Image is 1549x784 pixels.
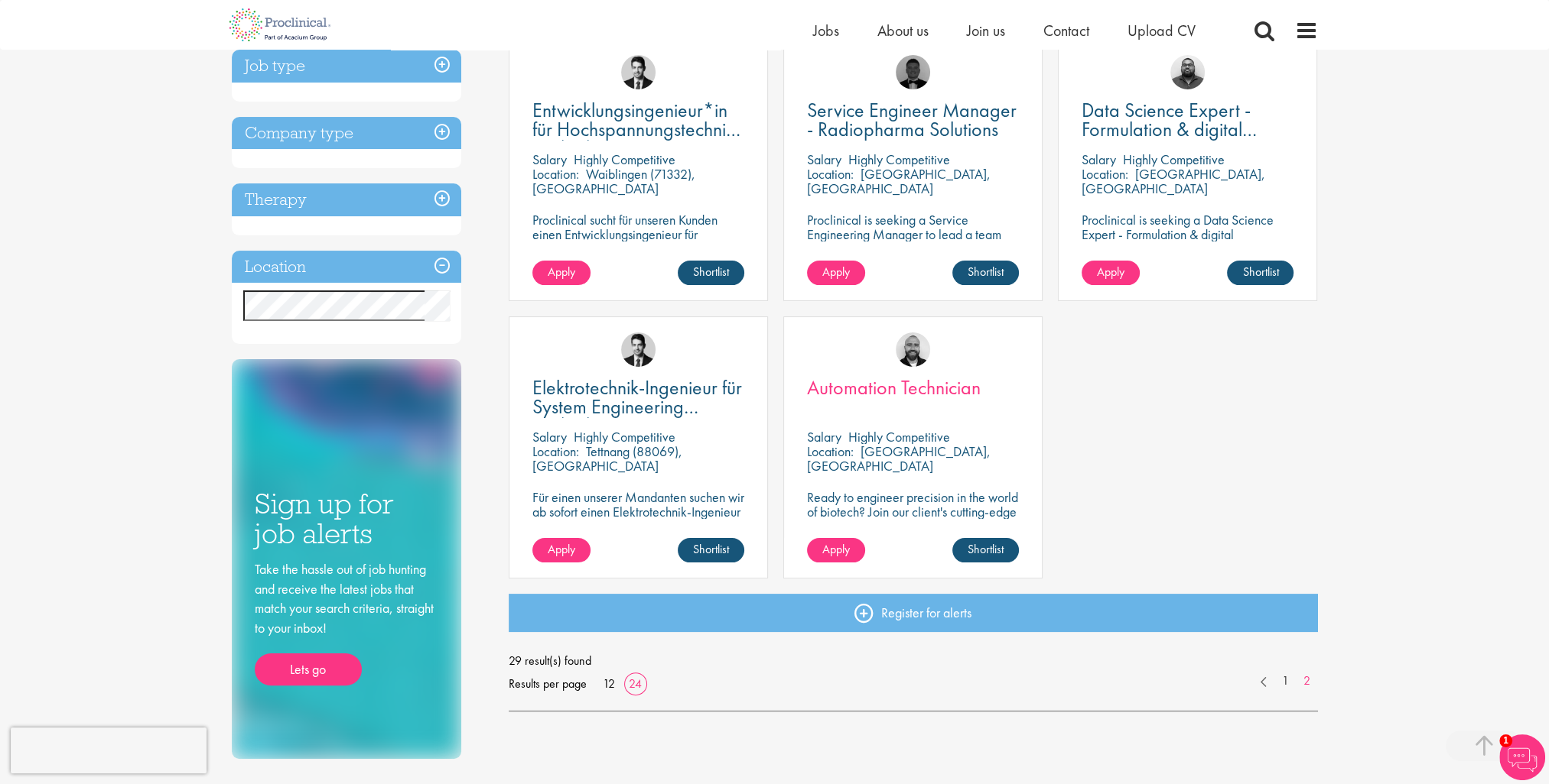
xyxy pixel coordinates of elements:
a: Shortlist [1227,261,1294,285]
a: Service Engineer Manager - Radiopharma Solutions [807,101,1019,139]
a: Shortlist [678,538,744,562]
p: Highly Competitive [848,151,950,168]
span: Entwicklungsingenieur*in für Hochspannungstechnik (m/w/d) [532,97,740,161]
a: 1 [1274,672,1297,690]
iframe: reCAPTCHA [11,727,207,773]
a: Entwicklungsingenieur*in für Hochspannungstechnik (m/w/d) [532,101,744,139]
p: [GEOGRAPHIC_DATA], [GEOGRAPHIC_DATA] [807,442,991,475]
p: [GEOGRAPHIC_DATA], [GEOGRAPHIC_DATA] [807,165,991,197]
h3: Company type [232,117,461,150]
a: Contact [1043,21,1089,40]
span: Service Engineer Manager - Radiopharma Solutions [807,97,1017,142]
span: 1 [1499,734,1512,747]
h3: Therapy [232,183,461,216]
a: 24 [623,675,647,692]
span: Salary [807,151,841,168]
p: Proclinical sucht für unseren Kunden einen Entwicklungsingenieur für Hochspannungstechnik (m/w/d). [532,212,744,256]
span: Salary [532,151,567,168]
a: Data Science Expert - Formulation & digital transformation [1082,101,1294,139]
img: Ashley Bennett [1170,55,1205,89]
span: Location: [532,165,579,183]
a: Shortlist [678,261,744,285]
p: Highly Competitive [574,151,675,168]
a: Apply [532,261,591,285]
a: Elektrotechnik-Ingenieur für System Engineering (m/w/d) [532,378,744,416]
p: Proclinical is seeking a Service Engineering Manager to lead a team responsible for the installat... [807,212,1019,300]
p: Proclinical is seeking a Data Science Expert - Formulation & digital transformation to support di... [1082,212,1294,285]
p: Highly Competitive [574,428,675,445]
img: Jordan Kiely [896,332,930,367]
span: Salary [1082,151,1116,168]
span: Salary [807,428,841,445]
a: Upload CV [1128,21,1196,40]
h3: Job type [232,50,461,83]
span: 29 result(s) found [509,650,1318,672]
span: Salary [532,428,567,445]
a: Join us [967,21,1005,40]
p: Ready to engineer precision in the world of biotech? Join our client's cutting-edge team and play... [807,490,1019,562]
span: Results per page [509,672,587,695]
a: 2 [1296,672,1318,690]
a: Register for alerts [509,594,1318,632]
span: Automation Technician [807,374,981,400]
div: Take the hassle out of job hunting and receive the latest jobs that match your search criteria, s... [255,559,438,685]
a: Apply [807,261,865,285]
span: Location: [807,442,854,460]
img: Thomas Wenig [621,55,656,89]
a: 12 [597,675,620,692]
span: Elektrotechnik-Ingenieur für System Engineering (m/w/d) [532,374,742,439]
span: Location: [807,165,854,183]
a: Lets go [255,653,362,685]
h3: Sign up for job alerts [255,489,438,548]
p: Für einen unserer Mandanten suchen wir ab sofort einen Elektrotechnik-Ingenieur für System Engine... [532,490,744,548]
a: Shortlist [952,261,1019,285]
span: Apply [1097,264,1124,280]
p: Highly Competitive [1123,151,1225,168]
span: Apply [548,264,575,280]
a: Apply [807,538,865,562]
a: Apply [1082,261,1140,285]
h3: Location [232,251,461,283]
a: Automation Technician [807,378,1019,397]
span: Location: [532,442,579,460]
a: About us [877,21,929,40]
p: [GEOGRAPHIC_DATA], [GEOGRAPHIC_DATA] [1082,165,1265,197]
img: Thomas Wenig [621,332,656,367]
img: Tom Stables [896,55,930,89]
p: Highly Competitive [848,428,950,445]
p: Waiblingen (71332), [GEOGRAPHIC_DATA] [532,165,695,197]
span: Apply [822,541,850,557]
span: Data Science Expert - Formulation & digital transformation [1082,97,1257,161]
img: Chatbot [1499,734,1545,780]
span: Location: [1082,165,1128,183]
span: Apply [822,264,850,280]
span: Apply [548,541,575,557]
p: Tettnang (88069), [GEOGRAPHIC_DATA] [532,442,682,475]
a: Apply [532,538,591,562]
a: Shortlist [952,538,1019,562]
a: Jobs [813,21,839,40]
